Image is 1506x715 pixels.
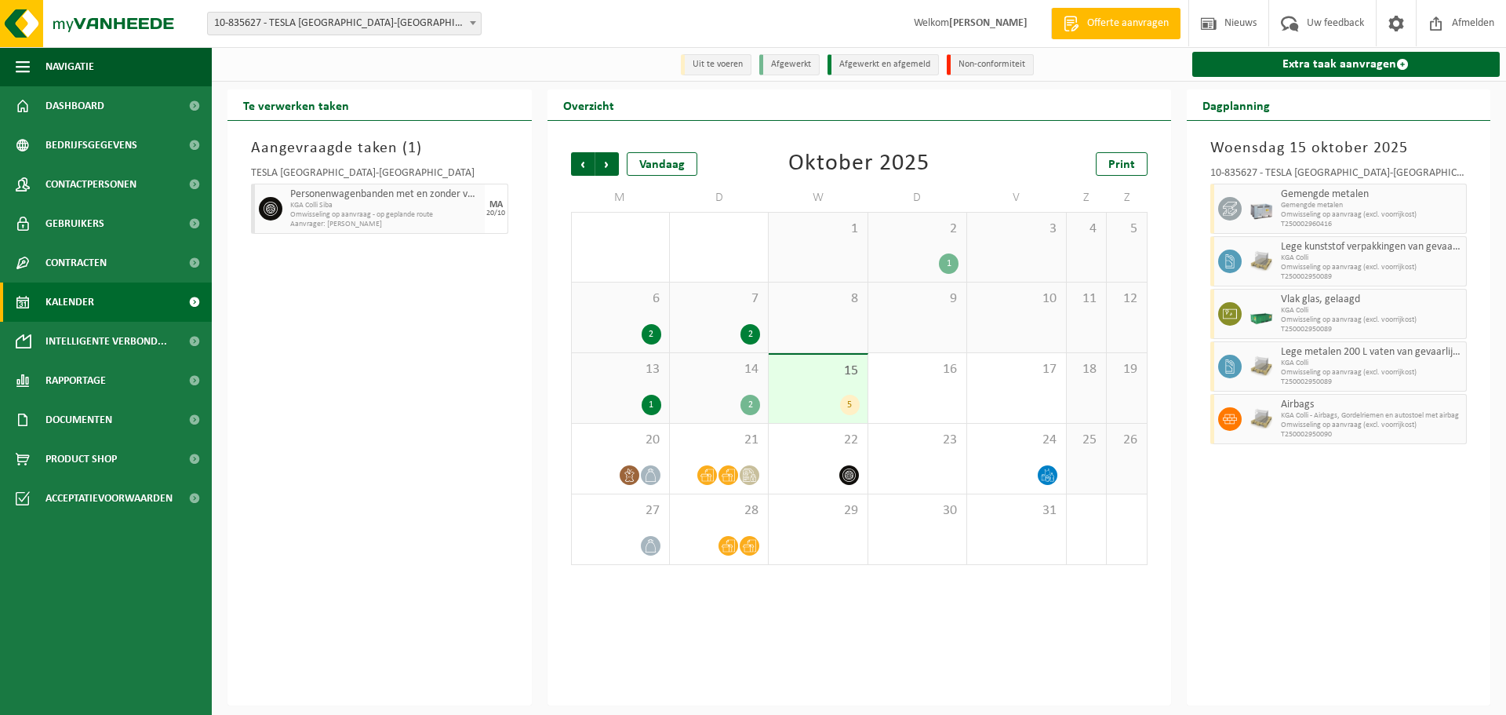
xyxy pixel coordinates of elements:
div: 1 [642,395,661,415]
span: 20 [580,432,661,449]
img: LP-PA-00000-WDN-11 [1250,407,1273,431]
span: 24 [975,432,1057,449]
div: 2 [740,395,760,415]
span: 4 [1075,221,1098,238]
span: 13 [580,361,661,378]
span: Vorige [571,152,595,176]
span: 18 [1075,361,1098,378]
h3: Aangevraagde taken ( ) [251,137,508,160]
h3: Woensdag 15 oktober 2025 [1210,137,1468,160]
span: 9 [876,290,959,308]
span: Airbags [1281,399,1463,411]
span: 10-835627 - TESLA BELGIUM-ANTWERPEN - AARTSELAAR [208,13,481,35]
div: 5 [840,395,860,415]
span: Dashboard [45,86,104,126]
span: Omwisseling op aanvraag (excl. voorrijkost) [1281,316,1463,325]
div: 2 [642,324,661,345]
h2: Overzicht [547,89,630,120]
td: D [670,184,769,212]
td: V [967,184,1066,212]
td: W [769,184,868,212]
span: 3 [975,221,1057,238]
img: LP-PA-00000-WDN-11 [1250,250,1273,273]
div: Vandaag [627,152,697,176]
span: 5 [1115,221,1138,238]
span: Documenten [45,400,112,440]
td: Z [1067,184,1107,212]
a: Extra taak aanvragen [1192,52,1501,77]
div: Oktober 2025 [788,152,929,176]
span: 28 [678,502,760,520]
span: Contracten [45,243,107,283]
span: 23 [876,432,959,449]
span: 30 [876,502,959,520]
span: Gemengde metalen [1281,201,1463,210]
li: Afgewerkt [759,54,820,75]
span: 17 [975,361,1057,378]
span: Bedrijfsgegevens [45,126,137,165]
span: T250002950089 [1281,325,1463,334]
div: MA [489,200,503,210]
span: Aanvrager: [PERSON_NAME] [290,220,481,229]
span: 31 [975,502,1057,520]
img: PB-MB-2000-MET-GN-01 [1250,302,1273,326]
span: 19 [1115,361,1138,378]
span: 1 [777,221,859,238]
span: 10-835627 - TESLA BELGIUM-ANTWERPEN - AARTSELAAR [207,12,482,35]
li: Non-conformiteit [947,54,1034,75]
span: T250002960416 [1281,220,1463,229]
span: 12 [1115,290,1138,308]
span: 16 [876,361,959,378]
span: Navigatie [45,47,94,86]
span: 14 [678,361,760,378]
div: 10-835627 - TESLA [GEOGRAPHIC_DATA]-[GEOGRAPHIC_DATA] - [GEOGRAPHIC_DATA] [1210,168,1468,184]
span: Product Shop [45,440,117,479]
td: D [868,184,967,212]
h2: Dagplanning [1187,89,1286,120]
span: Omwisseling op aanvraag (excl. voorrijkost) [1281,210,1463,220]
span: 15 [777,363,859,380]
span: Omwisseling op aanvraag (excl. voorrijkost) [1281,368,1463,378]
span: Personenwagenbanden met en zonder velg [290,188,481,201]
span: 21 [678,432,760,449]
a: Print [1096,152,1148,176]
span: Print [1108,159,1135,171]
img: PB-LB-0680-HPE-GY-01 [1250,197,1273,221]
span: Contactpersonen [45,165,136,204]
span: KGA Colli [1281,254,1463,263]
span: Kalender [45,283,94,322]
h2: Te verwerken taken [227,89,365,120]
span: 11 [1075,290,1098,308]
span: 26 [1115,432,1138,449]
span: 22 [777,432,859,449]
span: T250002950089 [1281,378,1463,387]
strong: [PERSON_NAME] [949,17,1028,29]
div: 2 [740,324,760,345]
span: 1 [408,140,417,156]
span: Omwisseling op aanvraag - op geplande route [290,210,481,220]
span: Lege metalen 200 L vaten van gevaarlijke producten [1281,346,1463,359]
span: 7 [678,290,760,308]
li: Afgewerkt en afgemeld [828,54,939,75]
span: KGA Colli - Airbags, Gordelriemen en autostoel met airbag [1281,411,1463,421]
div: 1 [939,254,959,274]
span: KGA Colli Siba [290,201,481,210]
span: 29 [777,502,859,520]
span: KGA Colli [1281,306,1463,316]
div: 20/10 [486,210,505,217]
span: 2 [876,221,959,238]
span: T250002950090 [1281,430,1463,440]
span: Omwisseling op aanvraag (excl. voorrijkost) [1281,421,1463,430]
span: 27 [580,502,661,520]
span: Gemengde metalen [1281,188,1463,201]
span: 10 [975,290,1057,308]
span: Lege kunststof verpakkingen van gevaarlijke stoffen [1281,241,1463,254]
span: Intelligente verbond... [45,322,167,361]
div: TESLA [GEOGRAPHIC_DATA]-[GEOGRAPHIC_DATA] [251,168,508,184]
span: KGA Colli [1281,359,1463,368]
li: Uit te voeren [681,54,751,75]
span: Omwisseling op aanvraag (excl. voorrijkost) [1281,263,1463,272]
span: T250002950089 [1281,272,1463,282]
span: Vlak glas, gelaagd [1281,294,1463,306]
span: Rapportage [45,361,106,400]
